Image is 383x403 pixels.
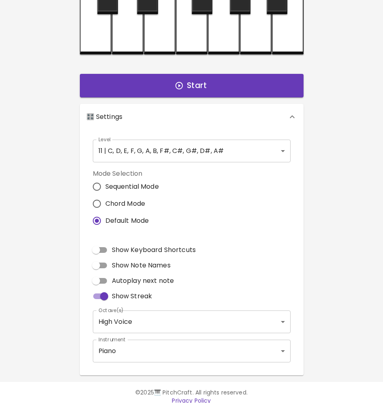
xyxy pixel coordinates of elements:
[98,307,124,314] label: Octave(s)
[80,104,304,130] div: 🎛️ Settings
[93,169,165,178] label: Mode Selection
[93,310,291,333] div: High Voice
[98,136,111,143] label: Level
[112,291,152,301] span: Show Streak
[112,261,171,270] span: Show Note Names
[105,199,145,209] span: Chord Mode
[112,245,196,255] span: Show Keyboard Shortcuts
[112,276,174,286] span: Autoplay next note
[105,216,149,226] span: Default Mode
[10,388,373,397] p: © 2025 🎹 PitchCraft. All rights reserved.
[93,140,291,162] div: 11 | C, D, E, F, G, A, B, F#, C#, G#, D#, A#
[80,74,304,97] button: Start
[93,340,291,362] div: Piano
[98,336,126,343] label: Instrument
[105,182,159,192] span: Sequential Mode
[86,112,123,122] p: 🎛️ Settings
